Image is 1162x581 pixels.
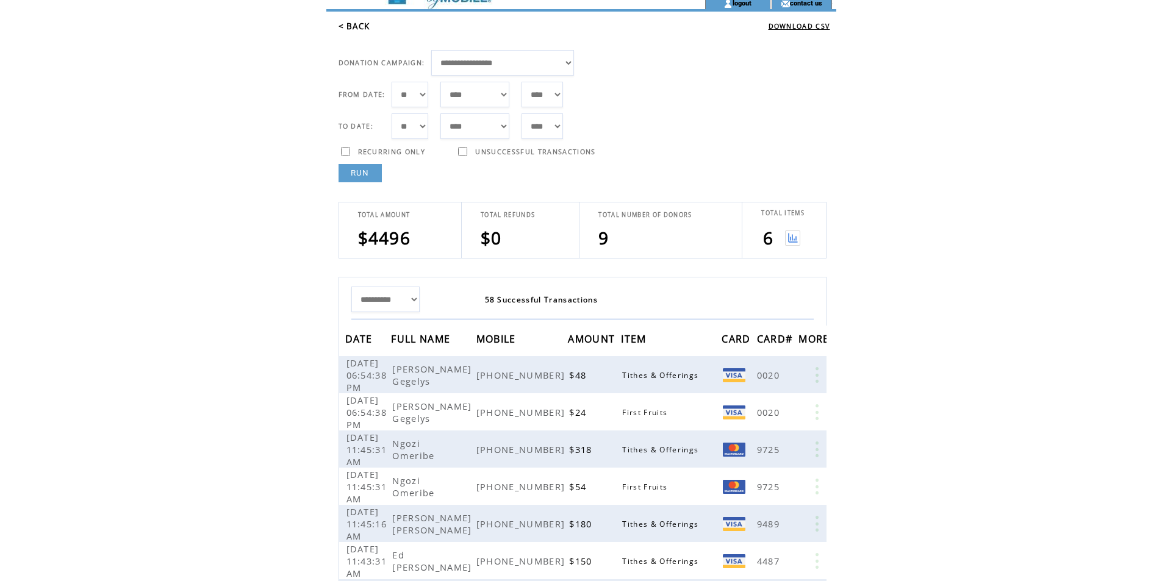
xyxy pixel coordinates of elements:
span: TOTAL AMOUNT [358,211,411,219]
span: [PHONE_NUMBER] [476,555,568,567]
span: Ngozi Omeribe [392,474,437,499]
span: [DATE] 06:54:38 PM [346,357,387,393]
span: Tithes & Offerings [622,370,701,380]
span: [PERSON_NAME] Gegelys [392,400,472,424]
span: 0020 [757,369,783,381]
span: 9725 [757,443,783,455]
a: CARD [722,335,753,342]
span: 4487 [757,555,783,567]
span: 9489 [757,518,783,530]
span: $150 [569,555,595,567]
span: FROM DATE: [339,90,386,99]
span: $24 [569,406,589,418]
span: 58 Successful Transactions [485,294,598,305]
a: RUN [339,164,382,182]
span: [PERSON_NAME] [PERSON_NAME] [392,511,475,536]
img: VISA [723,405,745,419]
img: Visa [723,554,745,568]
span: ITEM [621,329,649,352]
span: MORE [798,329,832,352]
a: DOWNLOAD CSV [769,22,830,30]
span: [DATE] 11:45:16 AM [346,505,387,542]
span: First Fruits [622,407,670,418]
span: $54 [569,480,589,493]
a: ITEM [621,335,649,342]
span: DONATION CAMPAIGN: [339,59,425,67]
span: [PHONE_NUMBER] [476,480,568,493]
span: Tithes & Offerings [622,444,701,455]
a: CARD# [757,335,796,342]
span: First Fruits [622,482,670,492]
a: MOBILE [476,335,519,342]
span: 9725 [757,480,783,493]
span: CARD# [757,329,796,352]
img: Visa [723,517,745,531]
span: [DATE] 11:45:31 AM [346,431,387,468]
span: TOTAL ITEMS [761,209,805,217]
span: AMOUNT [568,329,618,352]
span: Tithes & Offerings [622,556,701,566]
span: $48 [569,369,589,381]
img: View graph [785,230,800,246]
span: [DATE] 11:45:31 AM [346,468,387,505]
img: MC [723,443,745,457]
span: $180 [569,518,595,530]
span: TOTAL REFUNDS [481,211,535,219]
span: UNSUCCESSFUL TRANSACTIONS [475,148,595,156]
span: Ed [PERSON_NAME] [392,549,475,573]
span: MOBILE [476,329,519,352]
a: DATE [345,335,376,342]
span: CARD [722,329,753,352]
span: [PHONE_NUMBER] [476,406,568,418]
span: $318 [569,443,595,455]
span: FULL NAME [391,329,453,352]
span: TO DATE: [339,122,374,130]
span: [PERSON_NAME] Gegelys [392,363,472,387]
span: 9 [598,226,609,249]
span: [PHONE_NUMBER] [476,369,568,381]
span: RECURRING ONLY [358,148,426,156]
span: 6 [763,226,773,249]
span: $0 [481,226,502,249]
span: TOTAL NUMBER OF DONORS [598,211,692,219]
span: [DATE] 06:54:38 PM [346,394,387,430]
img: VISA [723,368,745,382]
span: DATE [345,329,376,352]
span: [DATE] 11:43:31 AM [346,543,387,579]
span: [PHONE_NUMBER] [476,518,568,530]
span: $4496 [358,226,411,249]
span: [PHONE_NUMBER] [476,443,568,455]
span: Ngozi Omeribe [392,437,437,462]
a: < BACK [339,21,370,32]
a: FULL NAME [391,335,453,342]
span: Tithes & Offerings [622,519,701,529]
img: MC [723,480,745,494]
a: AMOUNT [568,335,618,342]
span: 0020 [757,406,783,418]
